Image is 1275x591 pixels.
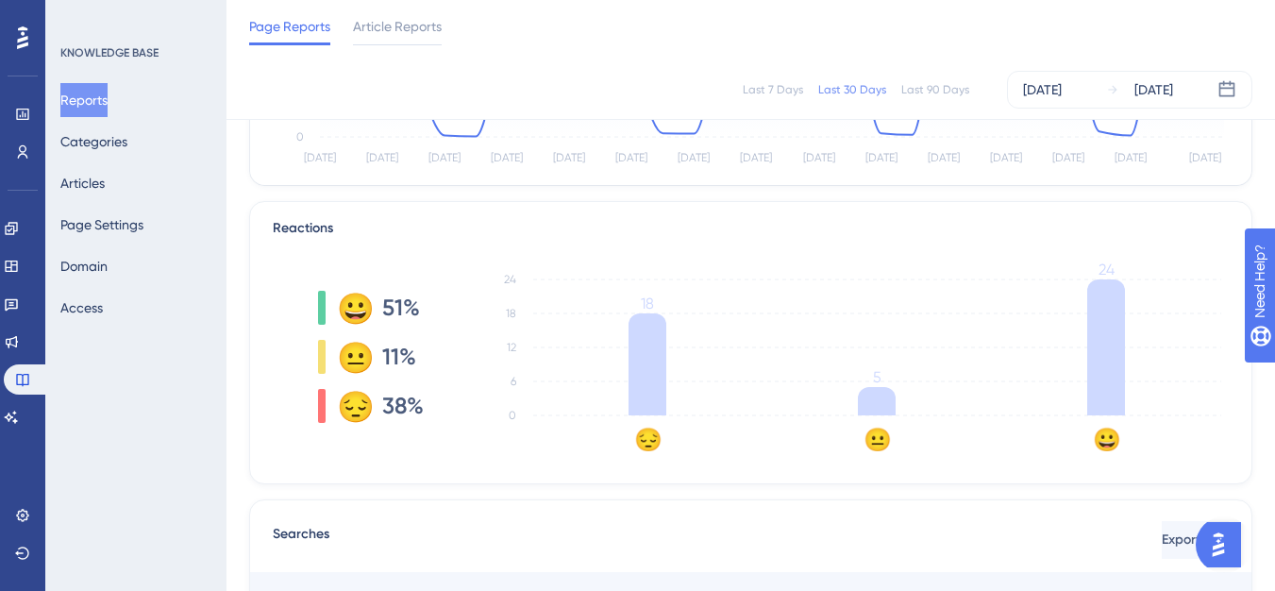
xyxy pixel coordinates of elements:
span: 11% [382,342,416,372]
tspan: [DATE] [553,151,585,164]
span: Export CSV [1162,529,1229,551]
button: Domain [60,249,108,283]
tspan: [DATE] [1115,151,1147,164]
div: KNOWLEDGE BASE [60,45,159,60]
span: 51% [382,293,420,323]
tspan: 0 [296,130,304,144]
span: Page Reports [249,15,330,38]
text: 😔 [634,426,663,453]
tspan: [DATE] [678,151,710,164]
text: 😀 [1093,426,1121,453]
tspan: 12 [507,341,516,354]
tspan: [DATE] [615,151,647,164]
div: Reactions [273,217,1229,240]
tspan: [DATE] [928,151,960,164]
tspan: 24 [504,273,516,286]
tspan: 6 [511,375,516,388]
tspan: 24 [1099,261,1115,279]
text: 😐 [864,426,892,453]
button: Export CSV [1162,521,1229,559]
tspan: [DATE] [304,151,336,164]
span: Searches [273,523,329,557]
tspan: [DATE] [990,151,1022,164]
span: Need Help? [44,5,118,27]
tspan: [DATE] [491,151,523,164]
button: Categories [60,125,127,159]
div: [DATE] [1023,78,1062,101]
tspan: [DATE] [865,151,898,164]
button: Page Settings [60,208,143,242]
div: Last 30 Days [818,82,886,97]
button: Reports [60,83,108,117]
tspan: 18 [641,295,654,312]
tspan: [DATE] [803,151,835,164]
div: 😀 [337,293,367,323]
tspan: [DATE] [428,151,461,164]
div: [DATE] [1134,78,1173,101]
div: Last 90 Days [901,82,969,97]
tspan: [DATE] [1189,151,1221,164]
button: Access [60,291,103,325]
div: 😔 [337,391,367,421]
tspan: 18 [506,307,516,320]
button: Articles [60,166,105,200]
tspan: 0 [509,409,516,422]
tspan: 5 [873,368,881,386]
span: 38% [382,391,424,421]
div: Last 7 Days [743,82,803,97]
tspan: [DATE] [366,151,398,164]
iframe: UserGuiding AI Assistant Launcher [1196,516,1252,573]
div: 😐 [337,342,367,372]
tspan: [DATE] [1052,151,1084,164]
tspan: [DATE] [740,151,772,164]
span: Article Reports [353,15,442,38]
